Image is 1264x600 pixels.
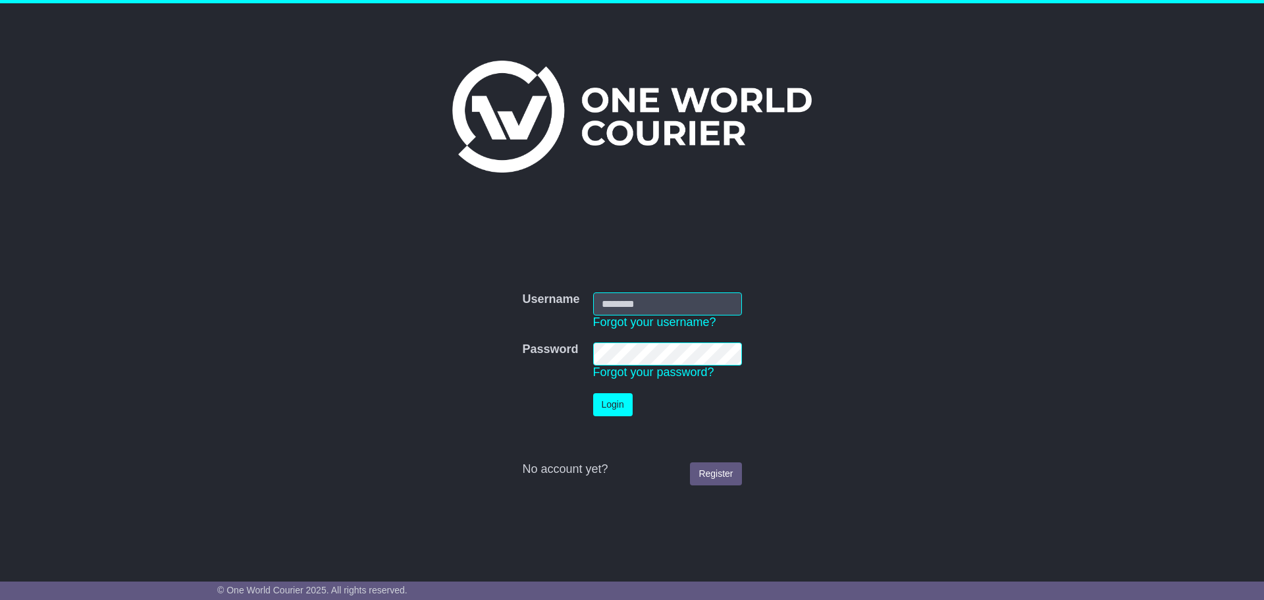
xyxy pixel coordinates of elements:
label: Password [522,342,578,357]
label: Username [522,292,579,307]
a: Forgot your password? [593,366,714,379]
button: Login [593,393,633,416]
img: One World [452,61,812,173]
span: © One World Courier 2025. All rights reserved. [217,585,408,595]
a: Forgot your username? [593,315,716,329]
div: No account yet? [522,462,741,477]
a: Register [690,462,741,485]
